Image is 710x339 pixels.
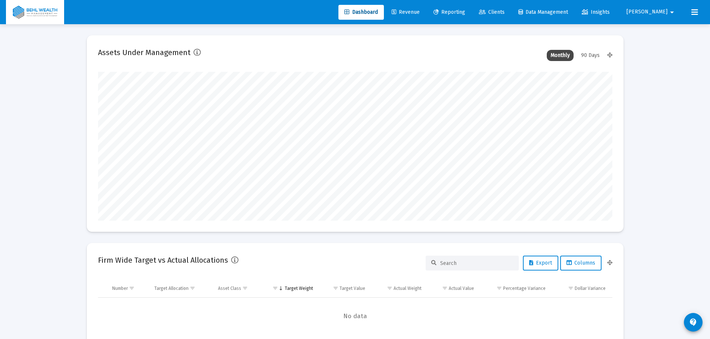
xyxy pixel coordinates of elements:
td: Column Asset Class [213,279,262,297]
img: Dashboard [12,5,59,20]
div: Target Allocation [154,285,189,291]
mat-icon: arrow_drop_down [668,5,676,20]
div: Actual Weight [394,285,422,291]
span: Show filter options for column 'Target Weight' [272,285,278,291]
span: Show filter options for column 'Number' [129,285,135,291]
span: Show filter options for column 'Target Value' [333,285,338,291]
td: Column Target Allocation [149,279,213,297]
span: Show filter options for column 'Asset Class' [242,285,248,291]
span: Export [529,260,552,266]
span: Clients [479,9,505,15]
span: Show filter options for column 'Dollar Variance' [568,285,574,291]
a: Reporting [427,5,471,20]
td: Column Target Weight [262,279,318,297]
input: Search [440,260,513,266]
div: Dollar Variance [575,285,606,291]
td: Column Actual Weight [370,279,426,297]
div: Percentage Variance [503,285,546,291]
div: Monthly [547,50,574,61]
td: Column Number [107,279,149,297]
td: Column Dollar Variance [551,279,612,297]
span: Show filter options for column 'Actual Value' [442,285,448,291]
span: [PERSON_NAME] [627,9,668,15]
div: Target Weight [285,285,313,291]
mat-icon: contact_support [689,318,698,327]
td: Column Actual Value [427,279,479,297]
div: Asset Class [218,285,241,291]
div: 90 Days [577,50,603,61]
a: Clients [473,5,511,20]
div: Data grid [98,279,612,335]
a: Dashboard [338,5,384,20]
button: Export [523,256,558,271]
span: Show filter options for column 'Percentage Variance' [496,285,502,291]
span: Show filter options for column 'Target Allocation' [190,285,195,291]
span: Dashboard [344,9,378,15]
button: [PERSON_NAME] [618,4,685,19]
div: Target Value [340,285,365,291]
span: Data Management [518,9,568,15]
div: Number [112,285,128,291]
div: Actual Value [449,285,474,291]
td: Column Percentage Variance [479,279,551,297]
a: Insights [576,5,616,20]
h2: Firm Wide Target vs Actual Allocations [98,254,228,266]
span: Revenue [392,9,420,15]
span: Insights [582,9,610,15]
span: Columns [567,260,595,266]
span: Reporting [433,9,465,15]
span: Show filter options for column 'Actual Weight' [387,285,392,291]
h2: Assets Under Management [98,47,190,58]
span: No data [98,312,612,320]
button: Columns [560,256,602,271]
td: Column Target Value [318,279,371,297]
a: Data Management [512,5,574,20]
a: Revenue [386,5,426,20]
